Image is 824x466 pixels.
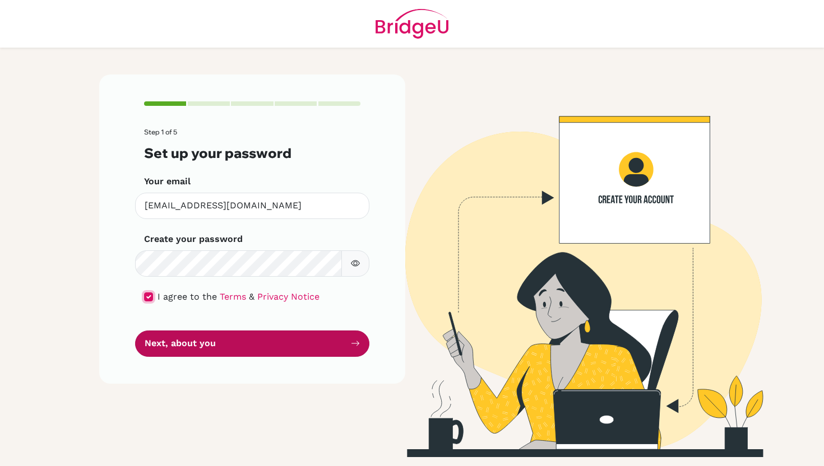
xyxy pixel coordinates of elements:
h3: Set up your password [144,145,360,161]
span: & [249,291,254,302]
label: Your email [144,175,191,188]
label: Create your password [144,232,243,246]
button: Next, about you [135,330,369,357]
span: I agree to the [158,291,217,302]
input: Insert your email* [135,193,369,219]
a: Privacy Notice [257,291,320,302]
a: Terms [220,291,246,302]
span: Step 1 of 5 [144,128,177,136]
